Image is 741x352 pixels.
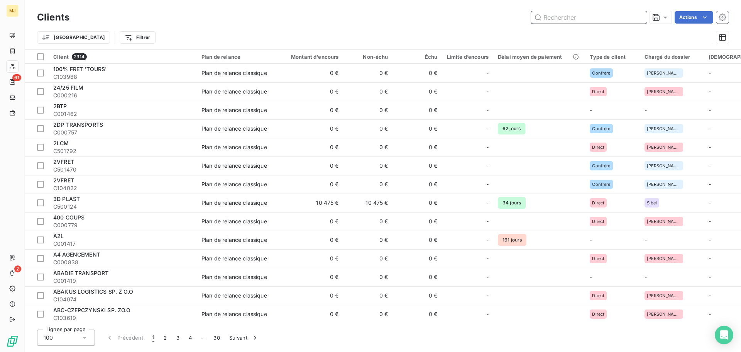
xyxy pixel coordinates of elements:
td: 0 € [277,156,343,175]
span: Confrère [592,71,610,75]
td: 0 € [393,249,442,268]
span: 62 jours [498,123,525,134]
span: - [709,255,711,262]
span: [PERSON_NAME] [647,71,681,75]
td: 0 € [343,268,393,286]
td: 0 € [343,305,393,323]
span: [PERSON_NAME] [647,312,681,316]
span: - [709,107,711,113]
button: 3 [172,330,184,346]
span: C500124 [53,203,192,211]
span: 1 [152,334,154,342]
span: Direct [592,219,604,224]
button: Filtrer [120,31,155,44]
span: C000838 [53,258,192,266]
div: Plan de relance classique [201,292,267,299]
button: 2 [159,330,171,346]
span: - [486,310,489,318]
td: 0 € [393,156,442,175]
span: 400 COUPS [53,214,85,221]
span: … [196,332,209,344]
div: Plan de relance classique [201,180,267,188]
span: C501792 [53,147,192,155]
div: Plan de relance classique [201,218,267,225]
span: 24/25 FILM [53,84,84,91]
span: - [486,292,489,299]
td: 0 € [343,82,393,101]
button: 1 [148,330,159,346]
span: 34 jours [498,197,526,209]
span: ABC-CZEPCZYNSKI SP. ZO.O [53,307,131,313]
span: 2LCM [53,140,69,146]
div: Type de client [590,54,635,60]
span: 161 jours [498,234,526,246]
td: 0 € [343,101,393,119]
span: C501470 [53,166,192,173]
span: 2BTP [53,103,67,109]
span: Confrère [592,163,610,168]
span: ABADIE TRANSPORT [53,270,108,276]
td: 0 € [343,231,393,249]
td: 0 € [277,305,343,323]
span: - [590,107,592,113]
span: - [486,88,489,95]
img: Logo LeanPay [6,335,19,347]
span: - [486,106,489,114]
div: Montant d'encours [282,54,339,60]
td: 0 € [393,138,442,156]
span: C001417 [53,240,192,248]
span: ABAKUS LOGISTICS SP. Z O.O [53,288,133,295]
span: [PERSON_NAME] [647,293,681,298]
span: Confrère [592,126,610,131]
span: Client [53,54,69,60]
td: 0 € [393,268,442,286]
td: 0 € [277,101,343,119]
span: C103619 [53,314,192,322]
span: C104022 [53,184,192,192]
div: Plan de relance classique [201,273,267,281]
div: Plan de relance classique [201,143,267,151]
span: - [709,144,711,150]
button: [GEOGRAPHIC_DATA] [37,31,110,44]
td: 0 € [393,194,442,212]
div: MJ [6,5,19,17]
span: - [486,180,489,188]
td: 0 € [277,175,343,194]
span: - [486,273,489,281]
td: 10 475 € [343,194,393,212]
span: 2DP TRANSPORTS [53,121,103,128]
td: 0 € [343,119,393,138]
button: Suivant [225,330,264,346]
td: 0 € [393,212,442,231]
div: Chargé du dossier [645,54,700,60]
span: [PERSON_NAME] [647,219,681,224]
span: [PERSON_NAME] [647,126,681,131]
div: Plan de relance classique [201,88,267,95]
span: - [486,143,489,151]
span: C000757 [53,129,192,136]
td: 0 € [393,286,442,305]
div: Plan de relance classique [201,310,267,318]
div: Plan de relance classique [201,199,267,207]
div: Plan de relance [201,54,272,60]
span: 2 [14,265,21,272]
span: 3D PLAST [53,196,80,202]
span: 2VFRET [53,158,74,165]
td: 0 € [277,286,343,305]
td: 0 € [277,82,343,101]
td: 0 € [277,138,343,156]
td: 0 € [277,231,343,249]
td: 0 € [277,64,343,82]
div: Plan de relance classique [201,106,267,114]
span: Confrère [592,182,610,187]
span: 100% FRET 'TOURS' [53,66,107,72]
span: 2VFRET [53,177,74,184]
span: C001419 [53,277,192,285]
span: [PERSON_NAME] [647,163,681,168]
span: Direct [592,293,604,298]
div: Plan de relance classique [201,236,267,244]
td: 0 € [393,175,442,194]
span: A2L [53,233,64,239]
h3: Clients [37,10,69,24]
span: - [645,107,647,113]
